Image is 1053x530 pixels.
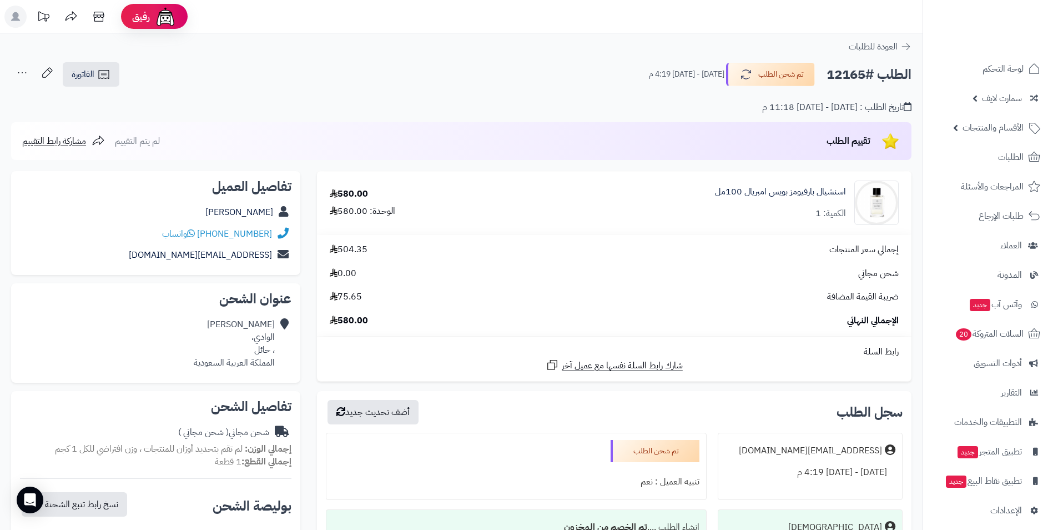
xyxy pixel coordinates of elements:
[983,61,1024,77] span: لوحة التحكم
[29,6,57,31] a: تحديثات المنصة
[154,6,177,28] img: ai-face.png
[958,446,978,458] span: جديد
[194,318,275,369] div: [PERSON_NAME] الوادي، ، حائل المملكة العربية السعودية
[974,356,1022,371] span: أدوات التسويق
[55,442,243,456] span: لم تقم بتحديد أوزان للمنتجات ، وزن افتراضي للكل 1 كجم
[930,173,1046,200] a: المراجعات والأسئلة
[132,10,150,23] span: رفيق
[970,299,990,311] span: جديد
[930,291,1046,318] a: وآتس آبجديد
[954,414,1022,430] span: التطبيقات والخدمات
[930,56,1046,82] a: لوحة التحكم
[930,144,1046,171] a: الطلبات
[245,442,291,456] strong: إجمالي الوزن:
[963,120,1024,136] span: الأقسام والمنتجات
[17,487,43,513] div: Open Intercom Messenger
[849,40,898,53] span: العودة للطلبات
[725,462,895,483] div: [DATE] - [DATE] 4:19 م
[205,206,273,219] a: [PERSON_NAME]
[72,68,94,81] span: الفاتورة
[1001,385,1022,401] span: التقارير
[546,358,683,372] a: شارك رابط السلة نفسها مع عميل آخر
[115,134,160,148] span: لم يتم التقييم
[930,468,1046,494] a: تطبيق نقاط البيعجديد
[162,227,195,241] a: واتساب
[946,476,966,488] span: جديد
[829,243,899,256] span: إجمالي سعر المنتجات
[649,69,724,80] small: [DATE] - [DATE] 4:19 م
[858,267,899,280] span: شحن مجاني
[762,101,911,114] div: تاريخ الطلب : [DATE] - [DATE] 11:18 م
[611,440,699,462] div: تم شحن الطلب
[961,179,1024,194] span: المراجعات والأسئلة
[1000,238,1022,253] span: العملاء
[22,134,105,148] a: مشاركة رابط التقييم
[827,291,899,303] span: ضريبة القيمة المضافة
[997,267,1022,283] span: المدونة
[213,499,291,513] h2: بوليصة الشحن
[330,291,362,303] span: 75.65
[20,292,291,306] h2: عنوان الشحن
[45,498,118,511] span: نسخ رابط تتبع الشحنة
[930,203,1046,229] a: طلبات الإرجاع
[215,455,291,468] small: 1 قطعة
[715,186,846,198] a: اسنشيال بارفيومز بويس امبريال 100مل
[979,208,1024,224] span: طلبات الإرجاع
[20,400,291,413] h2: تفاصيل الشحن
[815,207,846,220] div: الكمية: 1
[739,444,882,457] div: [EMAIL_ADDRESS][DOMAIN_NAME]
[930,262,1046,288] a: المدونة
[22,492,127,517] button: نسخ رابط تتبع الشحنة
[827,63,911,86] h2: الطلب #12165
[197,227,272,241] a: [PHONE_NUMBER]
[20,180,291,193] h2: تفاصيل العميل
[330,188,368,201] div: 580.00
[330,267,356,280] span: 0.00
[998,149,1024,165] span: الطلبات
[930,497,1046,524] a: الإعدادات
[930,379,1046,406] a: التقارير
[930,350,1046,377] a: أدوات التسويق
[330,205,395,218] div: الوحدة: 580.00
[990,503,1022,518] span: الإعدادات
[982,91,1022,106] span: سمارت لايف
[955,326,1024,342] span: السلات المتروكة
[827,134,870,148] span: تقييم الطلب
[855,181,898,225] img: 1681328489-c72c4b_8dc5cd0d833649bfb74e2b435726834a~mv2-90x90.png
[930,438,1046,465] a: تطبيق المتجرجديد
[837,406,903,419] h3: سجل الطلب
[328,400,419,424] button: أضف تحديث جديد
[930,321,1046,347] a: السلات المتروكة20
[330,314,368,327] span: 580.00
[63,62,119,87] a: الفاتورة
[945,473,1022,489] span: تطبيق نقاط البيع
[22,134,86,148] span: مشاركة رابط التقييم
[333,471,699,493] div: تنبيه العميل : نعم
[849,40,911,53] a: العودة للطلبات
[930,232,1046,259] a: العملاء
[956,444,1022,459] span: تطبيق المتجر
[330,243,367,256] span: 504.35
[562,359,683,372] span: شارك رابط السلة نفسها مع عميل آخر
[178,426,269,439] div: شحن مجاني
[978,25,1042,48] img: logo-2.png
[178,426,229,439] span: ( شحن مجاني )
[241,455,291,468] strong: إجمالي القطع:
[969,297,1022,312] span: وآتس آب
[129,248,272,262] a: [EMAIL_ADDRESS][DOMAIN_NAME]
[321,346,907,358] div: رابط السلة
[956,328,972,341] span: 20
[726,63,815,86] button: تم شحن الطلب
[930,409,1046,436] a: التطبيقات والخدمات
[847,314,899,327] span: الإجمالي النهائي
